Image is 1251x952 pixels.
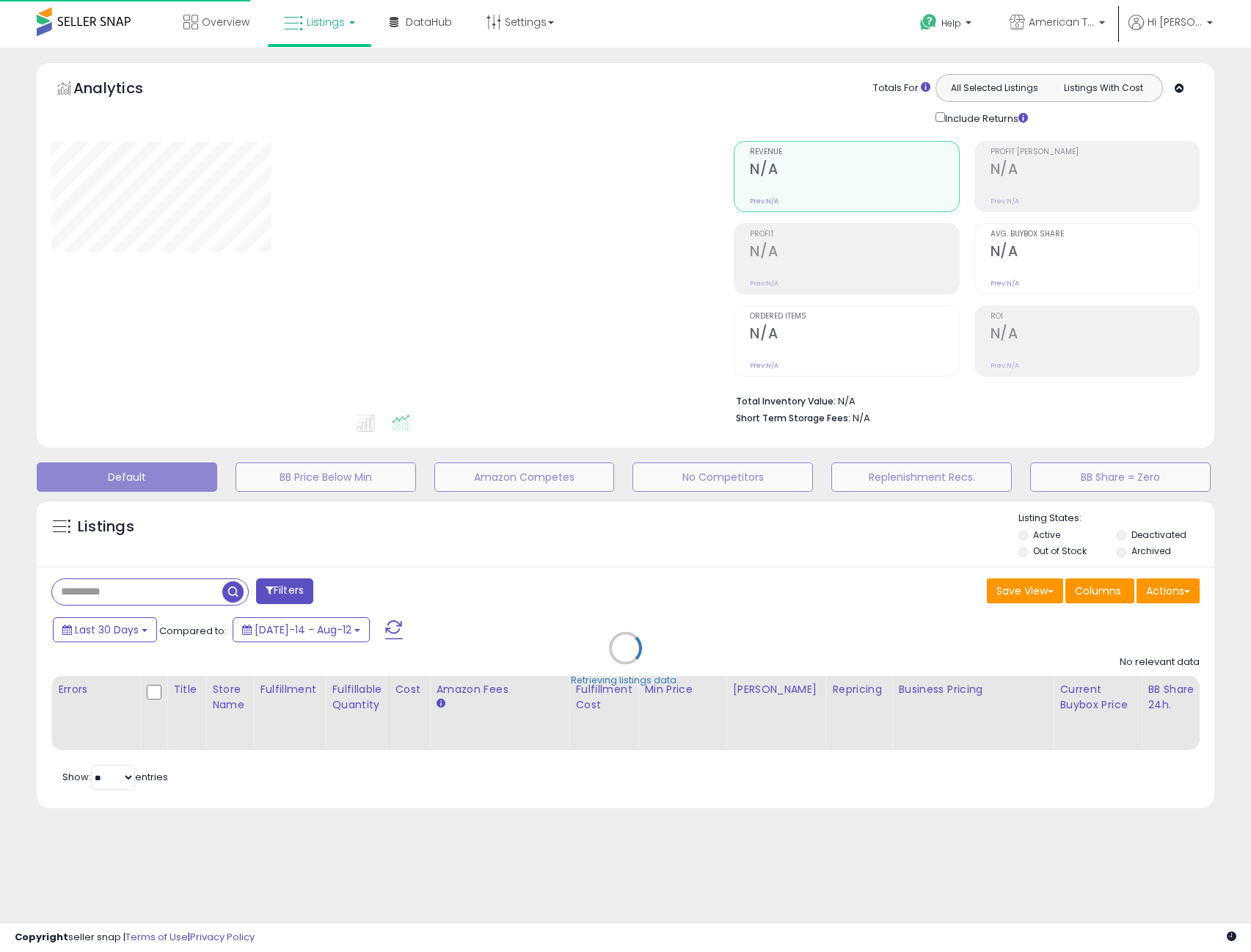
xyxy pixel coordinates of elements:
[307,15,345,29] span: Listings
[434,462,615,492] button: Amazon Competes
[1128,15,1213,48] a: Hi [PERSON_NAME]
[991,279,1019,288] small: Prev: N/A
[991,361,1019,370] small: Prev: N/A
[750,325,958,345] h2: N/A
[750,197,778,206] small: Prev: N/A
[873,81,930,95] div: Totals For
[73,78,172,102] h5: Analytics
[1148,15,1203,29] span: Hi [PERSON_NAME]
[924,109,1046,126] div: Include Returns
[1048,79,1158,98] button: Listings With Cost
[736,391,1189,409] li: N/A
[571,674,681,687] div: Retrieving listings data..
[750,243,958,263] h2: N/A
[919,13,938,32] i: Get Help
[991,243,1199,263] h2: N/A
[202,15,249,29] span: Overview
[750,230,958,239] span: Profit
[941,17,961,29] span: Help
[632,462,813,492] button: No Competitors
[853,411,870,425] span: N/A
[991,161,1199,181] h2: N/A
[1030,462,1211,492] button: BB Share = Zero
[991,230,1199,239] span: Avg. Buybox Share
[831,462,1012,492] button: Replenishment Recs.
[37,462,217,492] button: Default
[736,412,850,424] b: Short Term Storage Fees:
[991,148,1199,156] span: Profit [PERSON_NAME]
[736,395,836,407] b: Total Inventory Value:
[1029,15,1095,29] span: American Telecom Headquarters
[750,279,778,288] small: Prev: N/A
[991,197,1019,206] small: Prev: N/A
[991,313,1199,321] span: ROI
[750,148,958,156] span: Revenue
[750,161,958,181] h2: N/A
[908,2,986,48] a: Help
[236,462,416,492] button: BB Price Below Min
[991,325,1199,345] h2: N/A
[406,15,452,29] span: DataHub
[750,361,778,370] small: Prev: N/A
[750,313,958,321] span: Ordered Items
[940,79,1049,98] button: All Selected Listings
